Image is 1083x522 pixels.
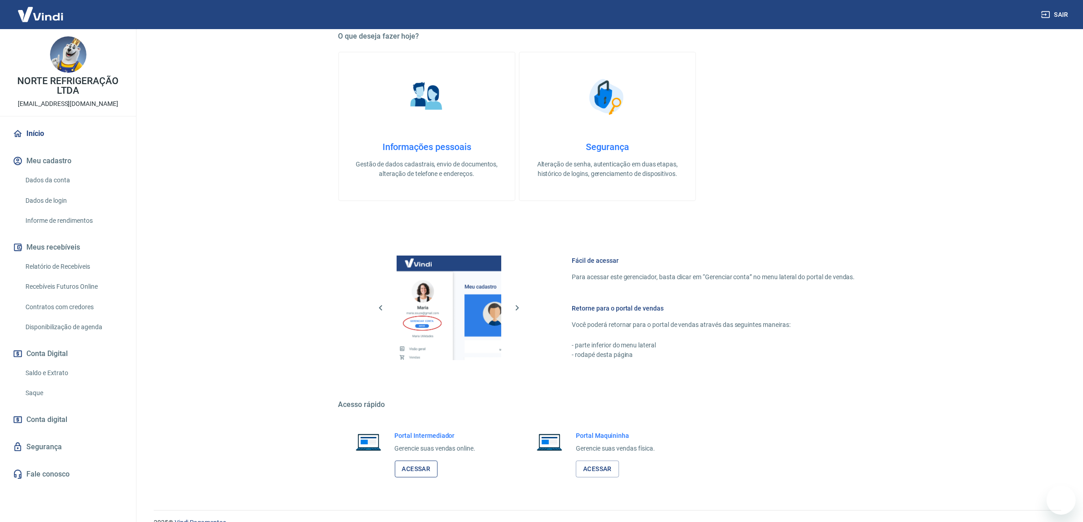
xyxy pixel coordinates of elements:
[338,52,515,201] a: Informações pessoaisInformações pessoaisGestão de dados cadastrais, envio de documentos, alteraçã...
[572,320,855,330] p: Você poderá retornar para o portal de vendas através das seguintes maneiras:
[519,52,696,201] a: SegurançaSegurançaAlteração de senha, autenticação em duas etapas, histórico de logins, gerenciam...
[534,141,681,152] h4: Segurança
[11,124,125,144] a: Início
[572,341,855,350] p: - parte inferior do menu lateral
[353,141,500,152] h4: Informações pessoais
[338,32,877,41] h5: O que deseja fazer hoje?
[572,256,855,265] h6: Fácil de acessar
[395,431,476,440] h6: Portal Intermediador
[1047,486,1076,515] iframe: Botão para abrir a janela de mensagens
[22,298,125,316] a: Contratos com credores
[11,151,125,171] button: Meu cadastro
[11,437,125,457] a: Segurança
[50,36,86,73] img: 09466627-ab6f-4242-b689-093f98525a57.jpeg
[576,461,619,477] a: Acessar
[572,350,855,360] p: - rodapé desta página
[576,444,655,453] p: Gerencie suas vendas física.
[572,304,855,313] h6: Retorne para o portal de vendas
[11,344,125,364] button: Conta Digital
[11,410,125,430] a: Conta digital
[22,277,125,296] a: Recebíveis Futuros Online
[584,74,630,120] img: Segurança
[7,76,129,95] p: NORTE REFRIGERAÇÃO LTDA
[11,464,125,484] a: Fale conosco
[338,400,877,409] h5: Acesso rápido
[22,171,125,190] a: Dados da conta
[22,384,125,402] a: Saque
[404,74,449,120] img: Informações pessoais
[11,0,70,28] img: Vindi
[18,99,118,109] p: [EMAIL_ADDRESS][DOMAIN_NAME]
[11,237,125,257] button: Meus recebíveis
[22,364,125,382] a: Saldo e Extrato
[22,257,125,276] a: Relatório de Recebíveis
[395,461,438,477] a: Acessar
[1039,6,1072,23] button: Sair
[397,256,501,360] img: Imagem da dashboard mostrando o botão de gerenciar conta na sidebar no lado esquerdo
[530,431,569,453] img: Imagem de um notebook aberto
[572,272,855,282] p: Para acessar este gerenciador, basta clicar em “Gerenciar conta” no menu lateral do portal de ven...
[26,413,67,426] span: Conta digital
[534,160,681,179] p: Alteração de senha, autenticação em duas etapas, histórico de logins, gerenciamento de dispositivos.
[349,431,388,453] img: Imagem de um notebook aberto
[576,431,655,440] h6: Portal Maquininha
[22,211,125,230] a: Informe de rendimentos
[22,318,125,336] a: Disponibilização de agenda
[22,191,125,210] a: Dados de login
[395,444,476,453] p: Gerencie suas vendas online.
[353,160,500,179] p: Gestão de dados cadastrais, envio de documentos, alteração de telefone e endereços.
